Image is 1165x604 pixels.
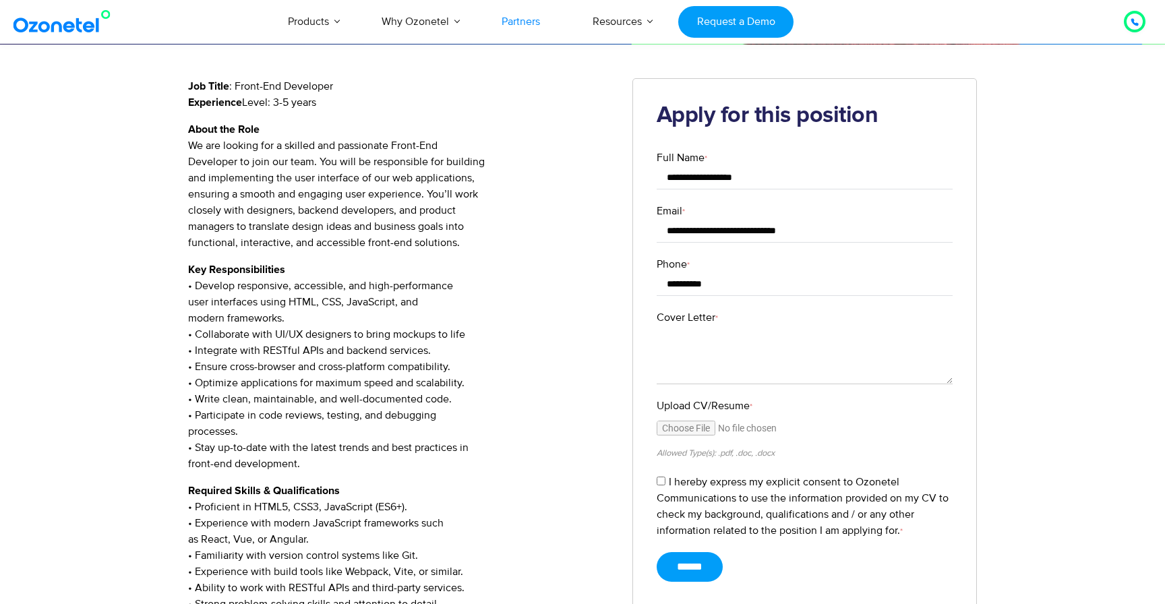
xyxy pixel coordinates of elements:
label: I hereby express my explicit consent to Ozonetel Communications to use the information provided o... [657,475,949,537]
strong: Required Skills & Qualifications [188,485,340,496]
p: : Front-End Developer Level: 3-5 years [188,78,612,111]
strong: About the Role [188,124,260,135]
strong: Experience [188,97,242,108]
label: Phone [657,256,953,272]
p: • Develop responsive, accessible, and high-performance user interfaces using HTML, CSS, JavaScrip... [188,262,612,472]
label: Cover Letter [657,309,953,326]
h2: Apply for this position [657,102,953,129]
label: Full Name [657,150,953,166]
a: Request a Demo [678,6,794,38]
label: Upload CV/Resume [657,398,953,414]
small: Allowed Type(s): .pdf, .doc, .docx [657,448,775,458]
strong: Key Responsibilities [188,264,285,275]
label: Email [657,203,953,219]
p: We are looking for a skilled and passionate Front-End Developer to join our team. You will be res... [188,121,612,251]
strong: Job Title [188,81,229,92]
